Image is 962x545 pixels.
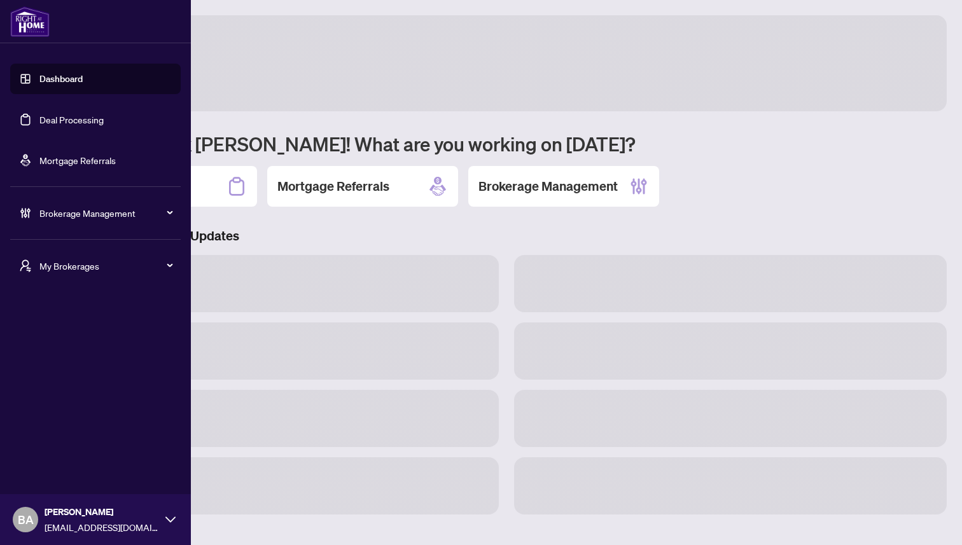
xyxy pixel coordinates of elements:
span: [PERSON_NAME] [45,505,159,519]
a: Deal Processing [39,114,104,125]
h2: Brokerage Management [478,177,618,195]
img: logo [10,6,50,37]
h2: Mortgage Referrals [277,177,389,195]
span: user-switch [19,259,32,272]
span: BA [18,511,34,528]
h1: Welcome back [PERSON_NAME]! What are you working on [DATE]? [66,132,947,156]
span: Brokerage Management [39,206,172,220]
a: Mortgage Referrals [39,155,116,166]
span: My Brokerages [39,259,172,273]
a: Dashboard [39,73,83,85]
span: [EMAIL_ADDRESS][DOMAIN_NAME] [45,520,159,534]
h3: Brokerage & Industry Updates [66,227,947,245]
